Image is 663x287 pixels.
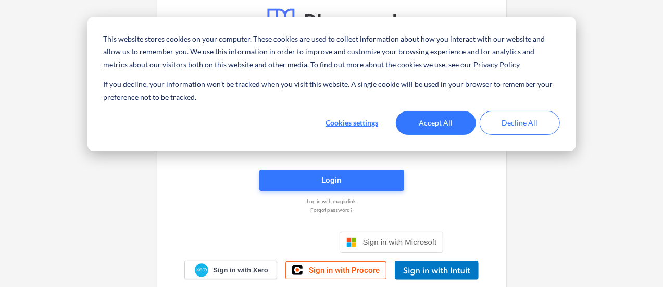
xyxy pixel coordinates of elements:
p: If you decline, your information won’t be tracked when you visit this website. A single cookie wi... [103,78,559,104]
span: Sign in with Microsoft [363,238,437,246]
img: Xero logo [195,263,208,277]
div: Cookie banner [87,17,576,151]
a: Sign in with Xero [184,261,277,279]
button: Cookies settings [312,111,392,135]
span: Sign in with Procore [309,266,380,275]
img: Microsoft logo [346,237,357,247]
span: Sign in with Xero [213,266,268,275]
p: This website stores cookies on your computer. These cookies are used to collect information about... [103,33,559,71]
div: Login [322,173,342,187]
a: Forgot password? [176,207,488,214]
button: Login [259,170,404,191]
iframe: Poga Pierakstīties ar Google kontu [215,231,336,254]
a: Sign in with Procore [285,261,386,279]
button: Accept All [396,111,476,135]
iframe: Chat Widget [611,237,663,287]
a: Log in with magic link [176,198,488,205]
button: Decline All [480,111,560,135]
